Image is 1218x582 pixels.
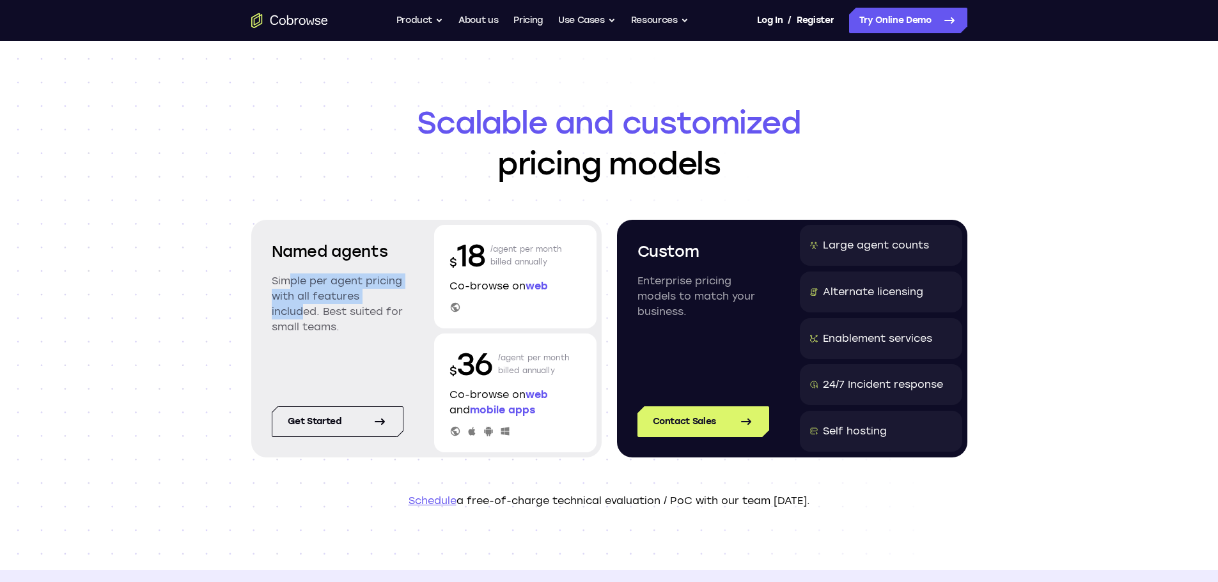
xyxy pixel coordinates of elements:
[449,279,581,294] p: Co-browse on
[272,273,403,335] p: Simple per agent pricing with all features included. Best suited for small teams.
[788,13,792,28] span: /
[637,273,769,319] p: Enterprise pricing models to match your business.
[526,280,548,292] span: web
[251,493,967,509] p: a free-of-charge technical evaluation / PoC with our team [DATE].
[272,406,403,437] a: Get started
[490,235,562,276] p: /agent per month billed annually
[558,8,616,33] button: Use Cases
[449,344,493,385] p: 36
[272,240,403,263] h2: Named agents
[449,364,457,378] span: $
[470,404,535,416] span: mobile apps
[637,406,769,437] a: Contact Sales
[823,377,943,392] div: 24/7 Incident response
[526,388,548,401] span: web
[757,8,783,33] a: Log In
[823,238,929,253] div: Large agent counts
[251,102,967,143] span: Scalable and customized
[849,8,967,33] a: Try Online Demo
[823,284,923,300] div: Alternate licensing
[449,256,457,270] span: $
[513,8,543,33] a: Pricing
[251,13,328,28] a: Go to the home page
[631,8,689,33] button: Resources
[449,235,485,276] p: 18
[396,8,444,33] button: Product
[449,387,581,418] p: Co-browse on and
[823,331,932,346] div: Enablement services
[251,102,967,184] h1: pricing models
[797,8,834,33] a: Register
[498,344,570,385] p: /agent per month billed annually
[458,8,498,33] a: About us
[637,240,769,263] h2: Custom
[409,494,457,507] a: Schedule
[823,424,887,439] div: Self hosting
